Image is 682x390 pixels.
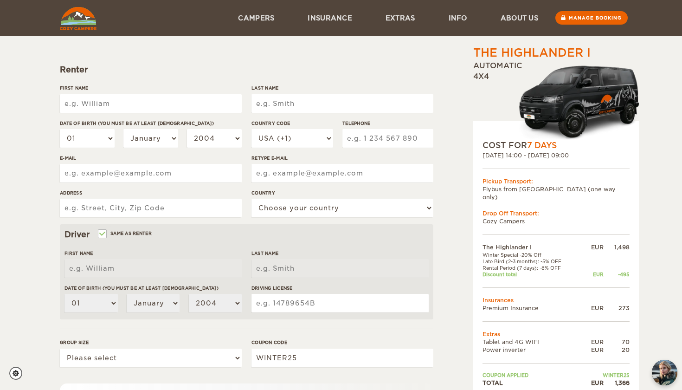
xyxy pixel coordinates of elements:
input: e.g. William [64,259,242,278]
div: 70 [604,338,630,346]
label: First Name [60,84,242,91]
div: EUR [581,346,604,354]
label: Last Name [251,250,429,257]
label: Date of birth (You must be at least [DEMOGRAPHIC_DATA]) [64,285,242,292]
div: Pickup Transport: [483,177,630,185]
div: -495 [604,271,630,278]
input: e.g. 1 234 567 890 [342,129,433,148]
div: 1,498 [604,243,630,251]
td: Tablet and 4G WIFI [483,338,581,346]
td: Cozy Campers [483,217,630,225]
div: COST FOR [483,140,630,151]
div: 1,366 [604,379,630,387]
img: Cozy Campers [60,7,97,30]
div: EUR [581,379,604,387]
div: EUR [581,243,604,251]
a: Cookie settings [9,367,28,380]
label: Date of birth (You must be at least [DEMOGRAPHIC_DATA]) [60,120,242,127]
label: Address [60,189,242,196]
label: First Name [64,250,242,257]
input: e.g. example@example.com [251,164,433,182]
div: Automatic 4x4 [473,61,639,140]
label: Driving License [251,285,429,292]
input: e.g. Smith [251,94,433,113]
input: e.g. Street, City, Zip Code [60,199,242,217]
td: Premium Insurance [483,304,581,312]
input: Same as renter [99,232,105,238]
input: e.g. Smith [251,259,429,278]
td: Winter Special -20% Off [483,252,581,258]
td: WINTER25 [581,372,630,378]
div: EUR [581,271,604,278]
label: Country [251,189,433,196]
div: 273 [604,304,630,312]
td: Extras [483,330,630,338]
label: Same as renter [99,229,152,238]
div: Driver [64,229,429,240]
div: EUR [581,338,604,346]
a: Manage booking [555,11,628,25]
div: 20 [604,346,630,354]
label: Coupon code [251,339,433,346]
td: Flybus from [GEOGRAPHIC_DATA] (one way only) [483,185,630,201]
div: [DATE] 14:00 - [DATE] 09:00 [483,151,630,159]
td: The Highlander I [483,243,581,251]
label: Country Code [251,120,333,127]
div: EUR [581,304,604,312]
img: Cozy-3.png [510,64,639,140]
div: Drop Off Transport: [483,209,630,217]
div: The Highlander I [473,45,591,61]
td: Insurances [483,296,630,304]
label: E-mail [60,155,242,162]
input: e.g. example@example.com [60,164,242,182]
td: Power inverter [483,346,581,354]
label: Retype E-mail [251,155,433,162]
td: Rental Period (7 days): -8% OFF [483,265,581,271]
td: Discount total [483,271,581,278]
img: Freyja at Cozy Campers [652,360,677,385]
label: Telephone [342,120,433,127]
span: 7 Days [527,141,557,150]
label: Group size [60,339,242,346]
td: Late Bird (2-3 months): -5% OFF [483,258,581,265]
div: Renter [60,64,433,75]
input: e.g. William [60,94,242,113]
label: Last Name [251,84,433,91]
button: chat-button [652,360,677,385]
td: TOTAL [483,379,581,387]
td: Coupon applied [483,372,581,378]
input: e.g. 14789654B [251,294,429,312]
